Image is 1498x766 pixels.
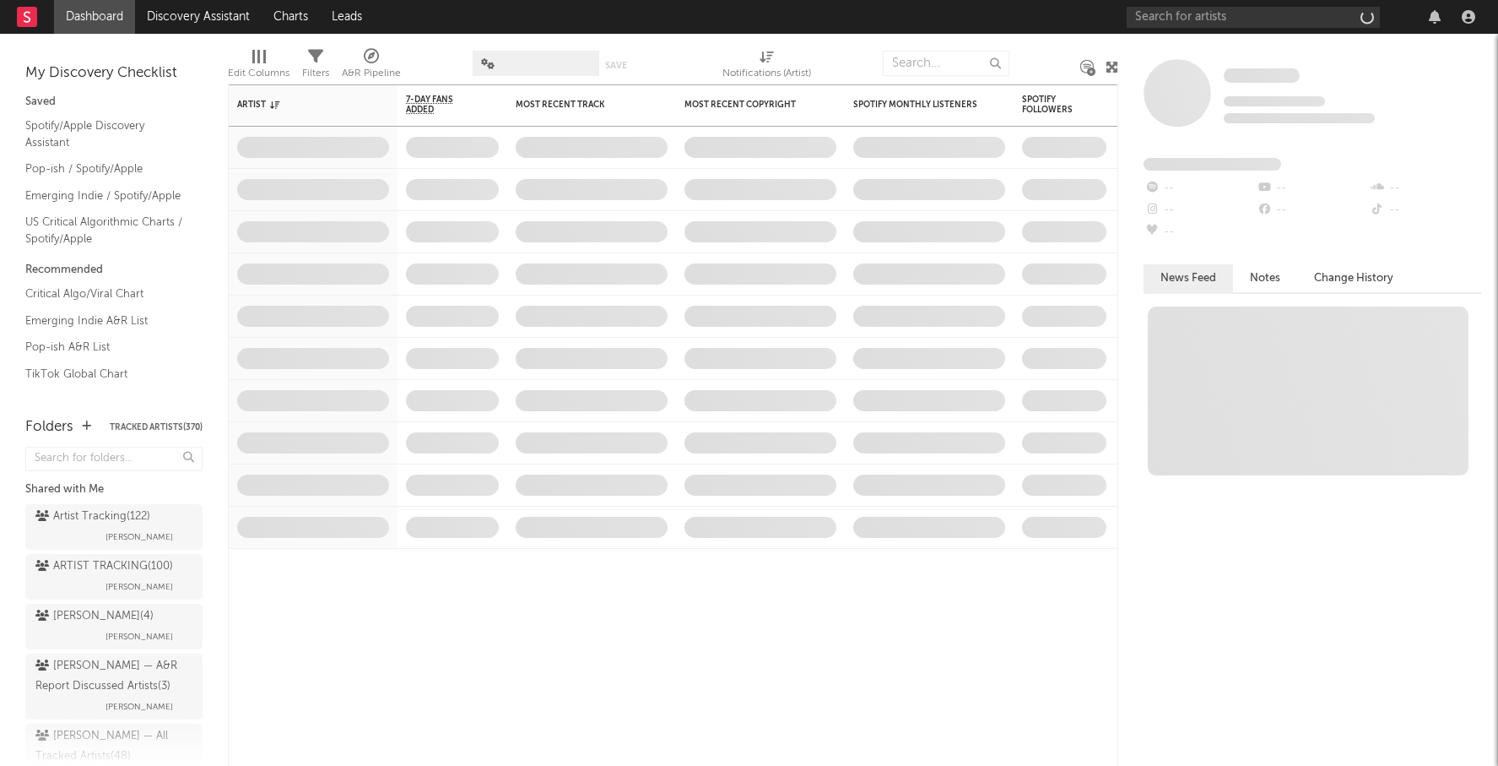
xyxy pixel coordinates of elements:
[342,42,401,91] div: A&R Pipeline
[35,557,173,577] div: ARTIST TRACKING ( 100 )
[25,447,203,471] input: Search for folders...
[25,504,203,550] a: Artist Tracking(122)[PERSON_NAME]
[516,100,642,110] div: Most Recent Track
[25,654,203,720] a: [PERSON_NAME] — A&R Report Discussed Artists(3)[PERSON_NAME]
[105,577,173,597] span: [PERSON_NAME]
[1144,221,1256,243] div: --
[105,527,173,547] span: [PERSON_NAME]
[25,312,186,330] a: Emerging Indie A&R List
[1297,264,1410,292] button: Change History
[1256,177,1368,199] div: --
[25,260,203,280] div: Recommended
[25,417,73,437] div: Folders
[25,187,186,205] a: Emerging Indie / Spotify/Apple
[35,507,150,527] div: Artist Tracking ( 122 )
[1144,158,1281,171] span: Fans Added by Platform
[25,63,203,84] div: My Discovery Checklist
[228,42,289,91] div: Edit Columns
[1369,199,1481,221] div: --
[1144,199,1256,221] div: --
[1144,177,1256,199] div: --
[110,423,203,432] button: Tracked Artists(370)
[1224,68,1300,83] span: Some Artist
[25,604,203,649] a: [PERSON_NAME](4)[PERSON_NAME]
[105,627,173,647] span: [PERSON_NAME]
[406,95,473,115] span: 7-Day Fans Added
[1369,177,1481,199] div: --
[25,338,186,356] a: Pop-ish A&R List
[35,656,188,697] div: [PERSON_NAME] — A&R Report Discussed Artists ( 3 )
[25,92,203,112] div: Saved
[1144,264,1233,292] button: News Feed
[1256,199,1368,221] div: --
[302,63,329,84] div: Filters
[25,365,186,383] a: TikTok Global Chart
[25,554,203,600] a: ARTIST TRACKING(100)[PERSON_NAME]
[883,51,1009,76] input: Search...
[25,160,186,178] a: Pop-ish / Spotify/Apple
[853,100,980,110] div: Spotify Monthly Listeners
[237,100,364,110] div: Artist
[1233,264,1297,292] button: Notes
[1127,7,1380,28] input: Search for artists
[302,42,329,91] div: Filters
[1224,96,1325,106] span: Tracking Since: [DATE]
[35,606,154,627] div: [PERSON_NAME] ( 4 )
[722,42,811,91] div: Notifications (Artist)
[684,100,811,110] div: Most Recent Copyright
[25,213,186,247] a: US Critical Algorithmic Charts / Spotify/Apple
[1224,113,1375,123] span: 0 fans last week
[25,117,186,151] a: Spotify/Apple Discovery Assistant
[25,285,186,303] a: Critical Algo/Viral Chart
[605,61,627,70] button: Save
[1022,95,1081,115] div: Spotify Followers
[228,63,289,84] div: Edit Columns
[25,480,203,500] div: Shared with Me
[722,63,811,84] div: Notifications (Artist)
[105,697,173,717] span: [PERSON_NAME]
[342,63,401,84] div: A&R Pipeline
[1224,68,1300,84] a: Some Artist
